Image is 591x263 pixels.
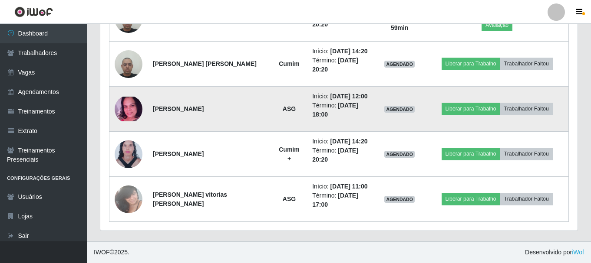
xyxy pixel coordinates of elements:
img: 1744415855733.jpeg [115,97,142,121]
strong: ASG [283,195,296,202]
strong: [PERSON_NAME] [PERSON_NAME] [153,60,257,67]
time: [DATE] 12:00 [330,93,367,100]
li: Início: [312,182,368,191]
img: 1693507860054.jpeg [115,45,142,82]
button: Trabalhador Faltou [500,148,553,160]
span: © 2025 . [94,248,129,257]
button: Avaliação [482,19,512,31]
time: [DATE] 14:20 [330,138,367,145]
li: Início: [312,92,368,101]
time: [DATE] 11:00 [330,183,367,190]
img: 1728382310331.jpeg [115,135,142,173]
li: Início: [312,137,368,146]
span: AGENDADO [384,106,415,113]
button: Trabalhador Faltou [500,58,553,70]
time: [DATE] 14:20 [330,48,367,55]
span: AGENDADO [384,61,415,68]
li: Término: [312,146,368,164]
li: Término: [312,101,368,119]
strong: Cumim + [279,146,299,162]
img: CoreUI Logo [14,6,53,17]
li: Término: [312,56,368,74]
button: Liberar para Trabalho [442,193,500,205]
a: iWof [572,249,584,256]
button: Liberar para Trabalho [442,103,500,115]
span: IWOF [94,249,110,256]
strong: ASG [283,105,296,112]
strong: [PERSON_NAME] vitorias [PERSON_NAME] [153,191,227,207]
button: Trabalhador Faltou [500,193,553,205]
strong: [PERSON_NAME] [153,105,204,112]
span: Desenvolvido por [525,248,584,257]
strong: [PERSON_NAME] [153,150,204,157]
strong: Cumim [279,60,299,67]
img: 1706050148347.jpeg [115,181,142,218]
li: Início: [312,47,368,56]
button: Liberar para Trabalho [442,148,500,160]
button: Liberar para Trabalho [442,58,500,70]
button: Trabalhador Faltou [500,103,553,115]
span: AGENDADO [384,151,415,158]
span: AGENDADO [384,196,415,203]
li: Término: [312,191,368,209]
